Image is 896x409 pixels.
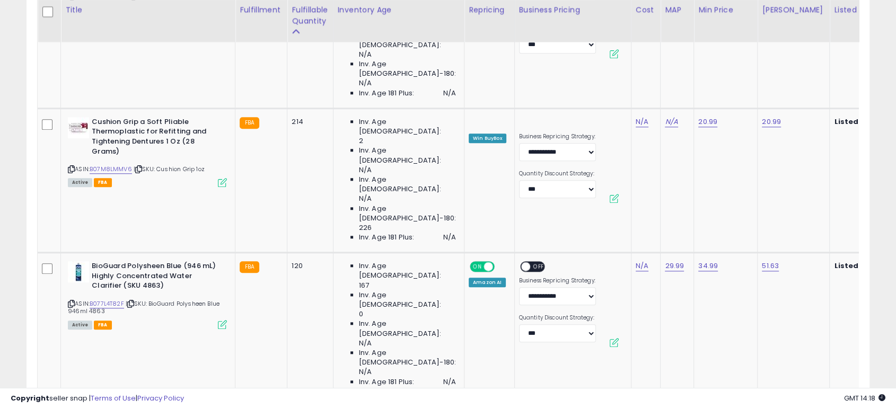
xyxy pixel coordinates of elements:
[292,4,328,26] div: Fulfillable Quantity
[359,59,456,78] span: Inv. Age [DEMOGRAPHIC_DATA]-180:
[359,281,369,290] span: 167
[443,88,456,98] span: N/A
[698,4,753,15] div: Min Price
[493,262,510,271] span: OFF
[11,394,184,404] div: seller snap | |
[519,170,596,177] label: Quantity Discount Strategy:
[65,4,231,15] div: Title
[359,194,372,203] span: N/A
[471,262,484,271] span: ON
[359,88,415,98] span: Inv. Age 181 Plus:
[469,134,506,143] div: Win BuyBox
[665,261,684,271] a: 29.99
[443,233,456,242] span: N/A
[137,393,184,403] a: Privacy Policy
[338,4,460,15] div: Inventory Age
[359,348,456,367] span: Inv. Age [DEMOGRAPHIC_DATA]-180:
[469,278,506,287] div: Amazon AI
[834,117,882,127] b: Listed Price:
[359,367,372,377] span: N/A
[359,339,372,348] span: N/A
[68,321,92,330] span: All listings currently available for purchase on Amazon
[68,299,219,315] span: | SKU: BioGuard Polysheen Blue 946ml 4863
[240,261,259,273] small: FBA
[530,262,547,271] span: OFF
[359,136,363,146] span: 2
[92,117,221,159] b: Cushion Grip a Soft Pliable Thermoplastic for Refitting and Tightening Dentures 1 Oz (28 Grams)
[519,133,596,140] label: Business Repricing Strategy:
[762,261,779,271] a: 51.63
[762,117,781,127] a: 20.99
[240,4,283,15] div: Fulfillment
[359,233,415,242] span: Inv. Age 181 Plus:
[636,4,656,15] div: Cost
[359,165,372,175] span: N/A
[359,50,372,59] span: N/A
[94,321,112,330] span: FBA
[68,261,89,282] img: 41kUDwyDBGL._SL40_.jpg
[519,314,596,322] label: Quantity Discount Strategy:
[359,78,372,88] span: N/A
[11,393,49,403] strong: Copyright
[698,117,717,127] a: 20.99
[762,4,825,15] div: [PERSON_NAME]
[665,4,689,15] div: MAP
[94,178,112,187] span: FBA
[90,299,124,308] a: B077L4T82F
[68,261,227,328] div: ASIN:
[359,117,456,136] span: Inv. Age [DEMOGRAPHIC_DATA]:
[292,117,324,127] div: 214
[834,261,882,271] b: Listed Price:
[292,261,324,271] div: 120
[134,165,205,173] span: | SKU: Cushion Grip 1oz
[359,377,415,387] span: Inv. Age 181 Plus:
[665,117,678,127] a: N/A
[844,393,885,403] span: 2025-08-14 14:18 GMT
[636,261,648,271] a: N/A
[90,165,132,174] a: B07M8LMMV6
[469,4,510,15] div: Repricing
[359,309,363,319] span: 0
[68,117,89,138] img: 41Pvt0l1VmL._SL40_.jpg
[92,261,221,294] b: BioGuard Polysheen Blue (946 mL) Highly Concentrated Water Clarifier (SKU 4863)
[359,290,456,309] span: Inv. Age [DEMOGRAPHIC_DATA]:
[91,393,136,403] a: Terms of Use
[359,146,456,165] span: Inv. Age [DEMOGRAPHIC_DATA]:
[359,261,456,280] span: Inv. Age [DEMOGRAPHIC_DATA]:
[359,204,456,223] span: Inv. Age [DEMOGRAPHIC_DATA]-180:
[240,117,259,129] small: FBA
[68,178,92,187] span: All listings currently available for purchase on Amazon
[698,261,718,271] a: 34.99
[519,277,596,284] label: Business Repricing Strategy:
[359,175,456,194] span: Inv. Age [DEMOGRAPHIC_DATA]:
[359,319,456,338] span: Inv. Age [DEMOGRAPHIC_DATA]:
[443,377,456,387] span: N/A
[68,117,227,186] div: ASIN:
[359,223,372,233] span: 226
[636,117,648,127] a: N/A
[519,4,627,15] div: Business Pricing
